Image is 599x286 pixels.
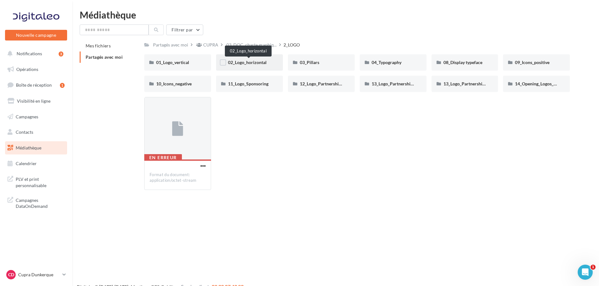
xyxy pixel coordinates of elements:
[5,30,67,40] button: Nouvelle campagne
[18,272,60,278] p: Cupra Dunkerque
[515,81,580,86] span: 14_Opening_Logos_Social_Media
[228,60,267,65] span: 02_Logo_horizontal
[156,81,192,86] span: 10_Icons_negative
[17,51,42,56] span: Notifications
[372,60,401,65] span: 04_Typography
[150,172,206,183] div: Format du document: application/octet-stream
[578,265,593,280] iframe: Intercom live chat
[16,175,65,188] span: PLV et print personnalisable
[4,63,68,76] a: Opérations
[4,193,68,212] a: Campagnes DataOnDemand
[300,81,358,86] span: 12_Logo_Partnership_vertical
[203,42,218,48] div: CUPRA
[226,42,277,48] span: 03_DOC_charte graphiq...
[515,60,549,65] span: 09_Icons_positive
[4,157,68,170] a: Calendrier
[166,24,203,35] button: Filtrer par
[156,60,189,65] span: 01_Logo_vertical
[4,94,68,108] a: Visibilité en ligne
[443,60,482,65] span: 08_Display typeface
[228,81,268,86] span: 11_Logo_Sponsoring
[16,196,65,209] span: Campagnes DataOnDemand
[59,51,63,57] div: 3
[4,141,68,154] a: Médiathèque
[144,154,182,161] div: En erreur
[16,129,33,135] span: Contacts
[4,78,68,92] a: Boîte de réception1
[60,83,65,88] div: 1
[8,272,14,278] span: CD
[86,43,111,48] span: Mes fichiers
[4,47,66,60] button: Notifications 3
[16,145,41,150] span: Médiathèque
[443,81,507,86] span: 13_Logo_Partnership_horizontal
[372,81,422,86] span: 13_Logo_Partnership_flag
[16,82,52,88] span: Boîte de réception
[4,126,68,139] a: Contacts
[80,10,591,19] div: Médiathèque
[4,110,68,123] a: Campagnes
[5,269,67,281] a: CD Cupra Dunkerque
[225,46,272,57] div: 02_Logo_horizontal
[591,265,596,270] span: 1
[16,67,38,72] span: Opérations
[153,42,188,48] div: Partagés avec moi
[300,60,319,65] span: 03_Pillars
[86,54,123,60] span: Partagés avec moi
[16,161,37,166] span: Calendrier
[4,172,68,191] a: PLV et print personnalisable
[284,42,300,48] div: 2_LOGO
[16,114,38,119] span: Campagnes
[17,98,50,104] span: Visibilité en ligne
